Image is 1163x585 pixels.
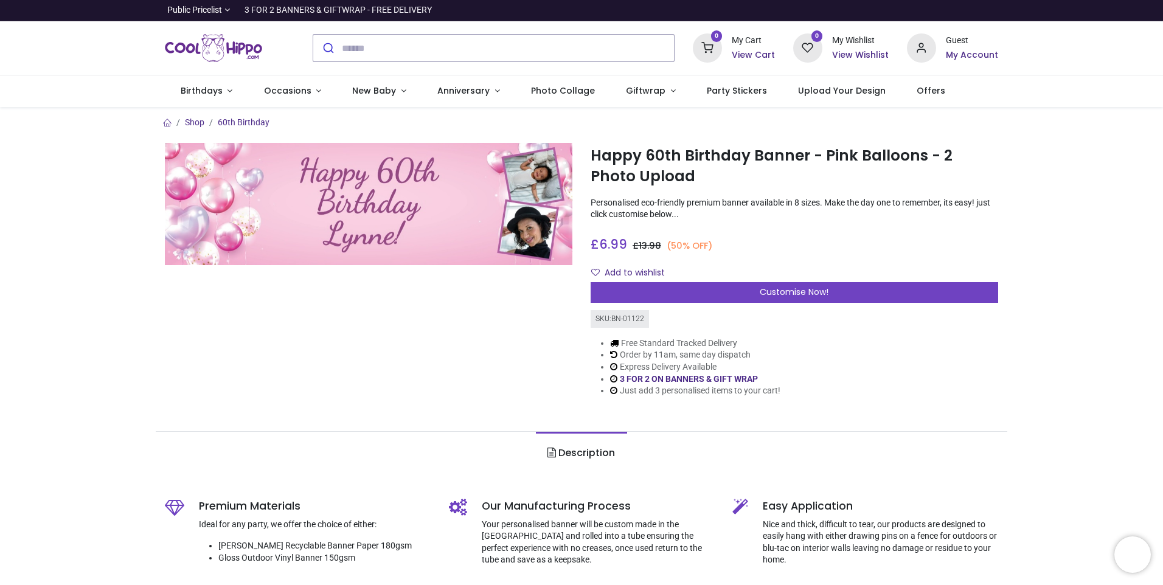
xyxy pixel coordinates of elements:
span: 13.98 [639,240,661,252]
a: 60th Birthday [218,117,269,127]
span: Party Stickers [707,85,767,97]
i: Add to wishlist [591,268,600,277]
li: Express Delivery Available [610,361,780,373]
a: My Account [946,49,998,61]
li: Free Standard Tracked Delivery [610,337,780,350]
span: Public Pricelist [167,4,222,16]
li: [PERSON_NAME] Recyclable Banner Paper 180gsm [218,540,431,552]
h5: Our Manufacturing Process [482,499,715,514]
img: Cool Hippo [165,31,262,65]
a: Description [536,432,627,474]
h1: Happy 60th Birthday Banner - Pink Balloons - 2 Photo Upload [591,145,998,187]
a: Giftwrap [610,75,691,107]
span: 6.99 [599,235,627,253]
a: View Wishlist [832,49,889,61]
a: Shop [185,117,204,127]
button: Add to wishlistAdd to wishlist [591,263,675,283]
iframe: Brevo live chat [1114,536,1151,573]
div: My Cart [732,35,775,47]
span: £ [591,235,627,253]
a: View Cart [732,49,775,61]
div: 3 FOR 2 BANNERS & GIFTWRAP - FREE DELIVERY [245,4,432,16]
p: Personalised eco-friendly premium banner available in 8 sizes. Make the day one to remember, its ... [591,197,998,221]
button: Submit [313,35,342,61]
a: Public Pricelist [165,4,230,16]
li: Order by 11am, same day dispatch [610,349,780,361]
p: Ideal for any party, we offer the choice of either: [199,519,431,531]
h5: Premium Materials [199,499,431,514]
a: 3 FOR 2 ON BANNERS & GIFT WRAP [620,374,758,384]
img: Happy 60th Birthday Banner - Pink Balloons - 2 Photo Upload [165,143,572,265]
span: Offers [917,85,945,97]
span: Photo Collage [531,85,595,97]
li: Gloss Outdoor Vinyl Banner 150gsm [218,552,431,564]
span: Anniversary [437,85,490,97]
a: Logo of Cool Hippo [165,31,262,65]
div: SKU: BN-01122 [591,310,649,328]
span: Upload Your Design [798,85,886,97]
sup: 0 [711,30,723,42]
p: Your personalised banner will be custom made in the [GEOGRAPHIC_DATA] and rolled into a tube ensu... [482,519,715,566]
a: Occasions [248,75,337,107]
span: Giftwrap [626,85,665,97]
p: Nice and thick, difficult to tear, our products are designed to easily hang with either drawing p... [763,519,998,566]
a: 0 [693,43,722,52]
span: New Baby [352,85,396,97]
span: Customise Now! [760,286,828,298]
a: New Baby [337,75,422,107]
div: My Wishlist [832,35,889,47]
h5: Easy Application [763,499,998,514]
span: £ [633,240,661,252]
a: Birthdays [165,75,248,107]
span: Birthdays [181,85,223,97]
sup: 0 [811,30,823,42]
a: 0 [793,43,822,52]
a: Anniversary [422,75,515,107]
span: Occasions [264,85,311,97]
li: Just add 3 personalised items to your cart! [610,385,780,397]
iframe: Customer reviews powered by Trustpilot [743,4,998,16]
small: (50% OFF) [667,240,713,252]
div: Guest [946,35,998,47]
